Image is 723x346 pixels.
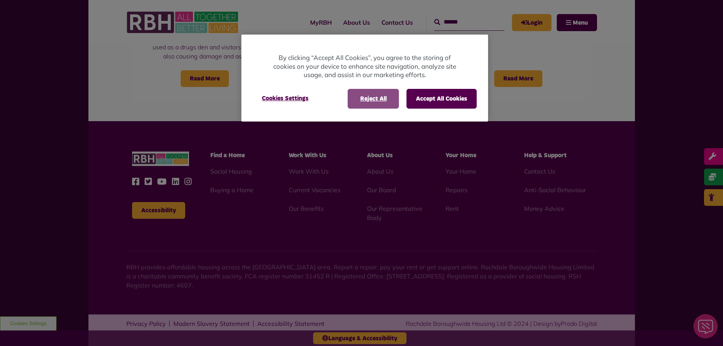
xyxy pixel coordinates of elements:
button: Reject All [348,89,399,109]
div: Privacy [241,35,488,122]
button: Accept All Cookies [406,89,477,109]
div: Close Web Assistant [5,2,29,27]
p: By clicking “Accept All Cookies”, you agree to the storing of cookies on your device to enhance s... [272,54,458,79]
div: Cookie banner [241,35,488,122]
button: Cookies Settings [253,89,318,108]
